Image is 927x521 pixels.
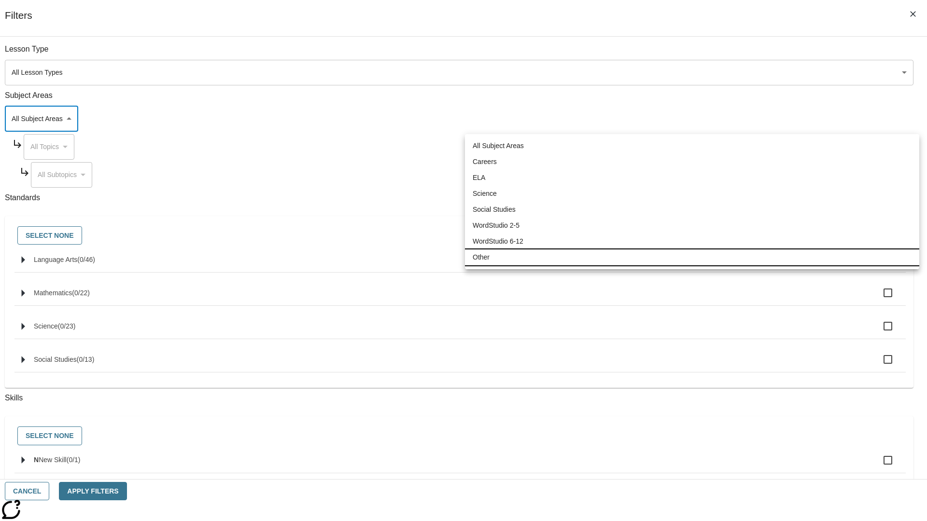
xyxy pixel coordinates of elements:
li: Science [465,186,919,202]
ul: Select a Subject Area [465,134,919,269]
li: WordStudio 2-5 [465,218,919,233]
li: ELA [465,170,919,186]
li: WordStudio 6-12 [465,233,919,249]
li: All Subject Areas [465,138,919,154]
li: Social Studies [465,202,919,218]
li: Careers [465,154,919,170]
li: Other [465,249,919,265]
